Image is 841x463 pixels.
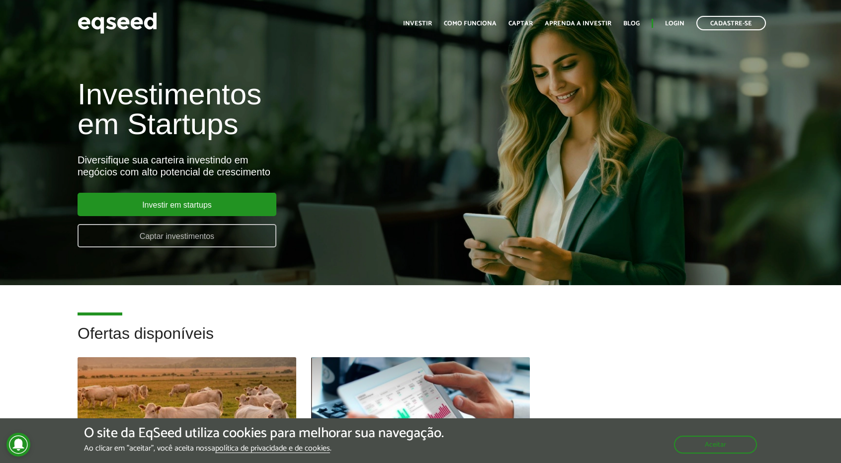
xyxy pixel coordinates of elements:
[78,325,763,357] h2: Ofertas disponíveis
[78,79,483,139] h1: Investimentos em Startups
[78,193,276,216] a: Investir em startups
[665,20,684,27] a: Login
[78,10,157,36] img: EqSeed
[403,20,432,27] a: Investir
[215,445,330,453] a: política de privacidade e de cookies
[84,426,444,441] h5: O site da EqSeed utiliza cookies para melhorar sua navegação.
[78,224,276,247] a: Captar investimentos
[508,20,533,27] a: Captar
[444,20,497,27] a: Como funciona
[623,20,640,27] a: Blog
[545,20,611,27] a: Aprenda a investir
[696,16,766,30] a: Cadastre-se
[84,444,444,453] p: Ao clicar em "aceitar", você aceita nossa .
[78,154,483,178] div: Diversifique sua carteira investindo em negócios com alto potencial de crescimento
[674,436,757,454] button: Aceitar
